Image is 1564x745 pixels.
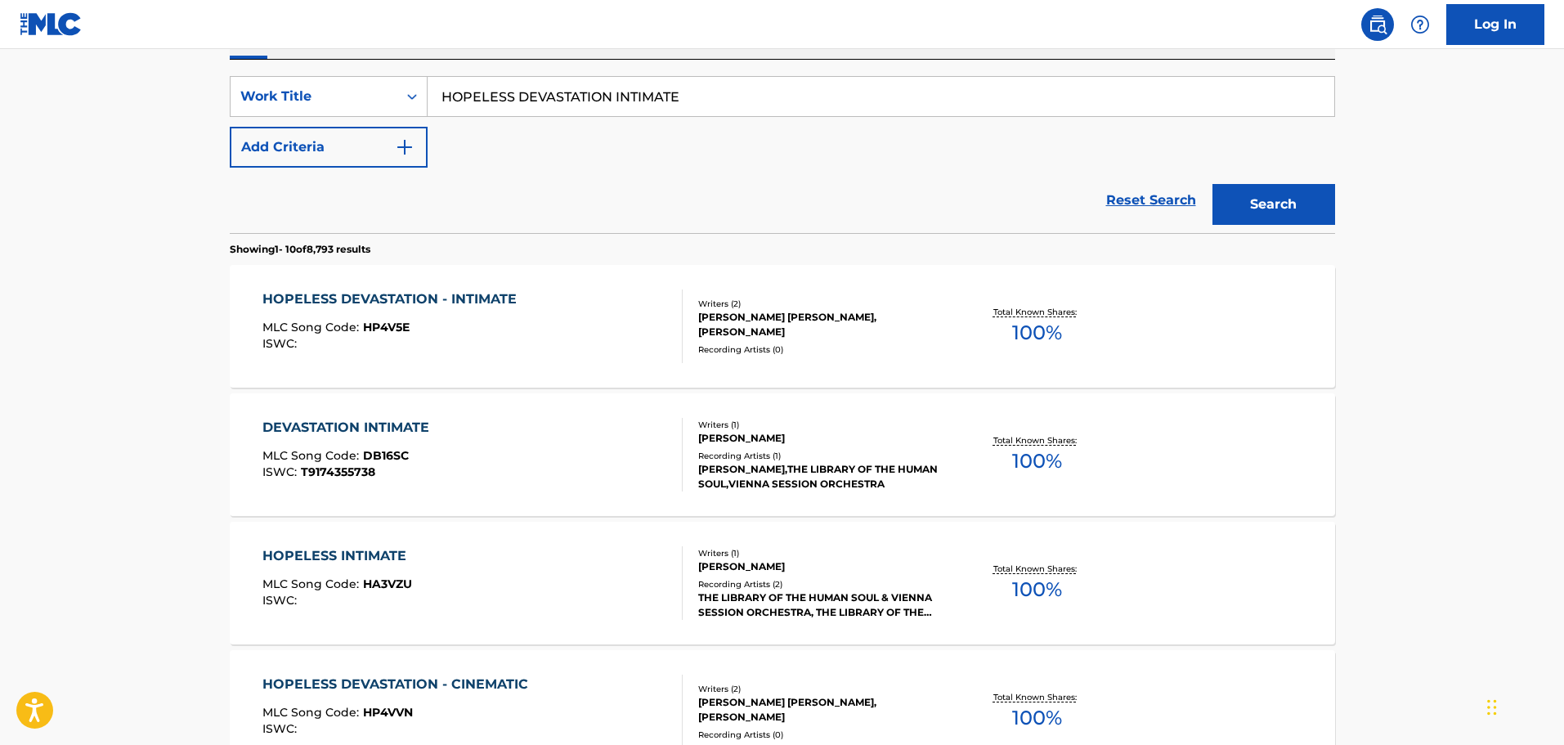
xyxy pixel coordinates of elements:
button: Search [1212,184,1335,225]
span: ISWC : [262,593,301,608]
div: [PERSON_NAME] [698,431,945,446]
div: Recording Artists ( 0 ) [698,729,945,741]
p: Total Known Shares: [993,691,1081,703]
div: [PERSON_NAME],THE LIBRARY OF THE HUMAN SOUL,VIENNA SESSION ORCHESTRA [698,462,945,491]
img: help [1410,15,1430,34]
span: MLC Song Code : [262,320,363,334]
div: Recording Artists ( 2 ) [698,578,945,590]
div: THE LIBRARY OF THE HUMAN SOUL & VIENNA SESSION ORCHESTRA, THE LIBRARY OF THE HUMAN SOUL, VIENNA S... [698,590,945,620]
div: [PERSON_NAME] [PERSON_NAME], [PERSON_NAME] [698,310,945,339]
span: 100 % [1012,318,1062,348]
span: HP4VVN [363,705,413,720]
div: Help [1404,8,1436,41]
span: 100 % [1012,703,1062,733]
div: [PERSON_NAME] [698,559,945,574]
div: Drag [1487,683,1497,732]
a: DEVASTATION INTIMATEMLC Song Code:DB16SCISWC:T9174355738Writers (1)[PERSON_NAME]Recording Artists... [230,393,1335,516]
form: Search Form [230,76,1335,233]
img: 9d2ae6d4665cec9f34b9.svg [395,137,415,157]
div: Work Title [240,87,388,106]
p: Total Known Shares: [993,306,1081,318]
span: T9174355738 [301,465,375,479]
a: Public Search [1361,8,1394,41]
span: MLC Song Code : [262,448,363,463]
div: HOPELESS DEVASTATION - INTIMATE [262,289,525,309]
a: HOPELESS INTIMATEMLC Song Code:HA3VZUISWC:Writers (1)[PERSON_NAME]Recording Artists (2)THE LIBRAR... [230,522,1335,644]
iframe: Chat Widget [1482,666,1564,745]
div: Recording Artists ( 0 ) [698,343,945,356]
button: Add Criteria [230,127,428,168]
p: Total Known Shares: [993,434,1081,447]
span: ISWC : [262,465,301,479]
div: [PERSON_NAME] [PERSON_NAME], [PERSON_NAME] [698,695,945,725]
div: Writers ( 1 ) [698,419,945,431]
a: Log In [1446,4,1544,45]
span: MLC Song Code : [262,577,363,591]
div: Writers ( 2 ) [698,298,945,310]
span: 100 % [1012,447,1062,476]
div: Writers ( 1 ) [698,547,945,559]
span: HP4V5E [363,320,410,334]
span: DB16SC [363,448,409,463]
div: Writers ( 2 ) [698,683,945,695]
div: DEVASTATION INTIMATE [262,418,437,438]
span: MLC Song Code : [262,705,363,720]
a: HOPELESS DEVASTATION - INTIMATEMLC Song Code:HP4V5EISWC:Writers (2)[PERSON_NAME] [PERSON_NAME], [... [230,265,1335,388]
img: MLC Logo [20,12,83,36]
img: search [1368,15,1387,34]
p: Showing 1 - 10 of 8,793 results [230,242,370,257]
a: Reset Search [1098,182,1204,218]
div: HOPELESS DEVASTATION - CINEMATIC [262,675,536,694]
p: Total Known Shares: [993,563,1081,575]
span: HA3VZU [363,577,412,591]
span: 100 % [1012,575,1062,604]
div: HOPELESS INTIMATE [262,546,415,566]
div: Recording Artists ( 1 ) [698,450,945,462]
span: ISWC : [262,721,301,736]
span: ISWC : [262,336,301,351]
